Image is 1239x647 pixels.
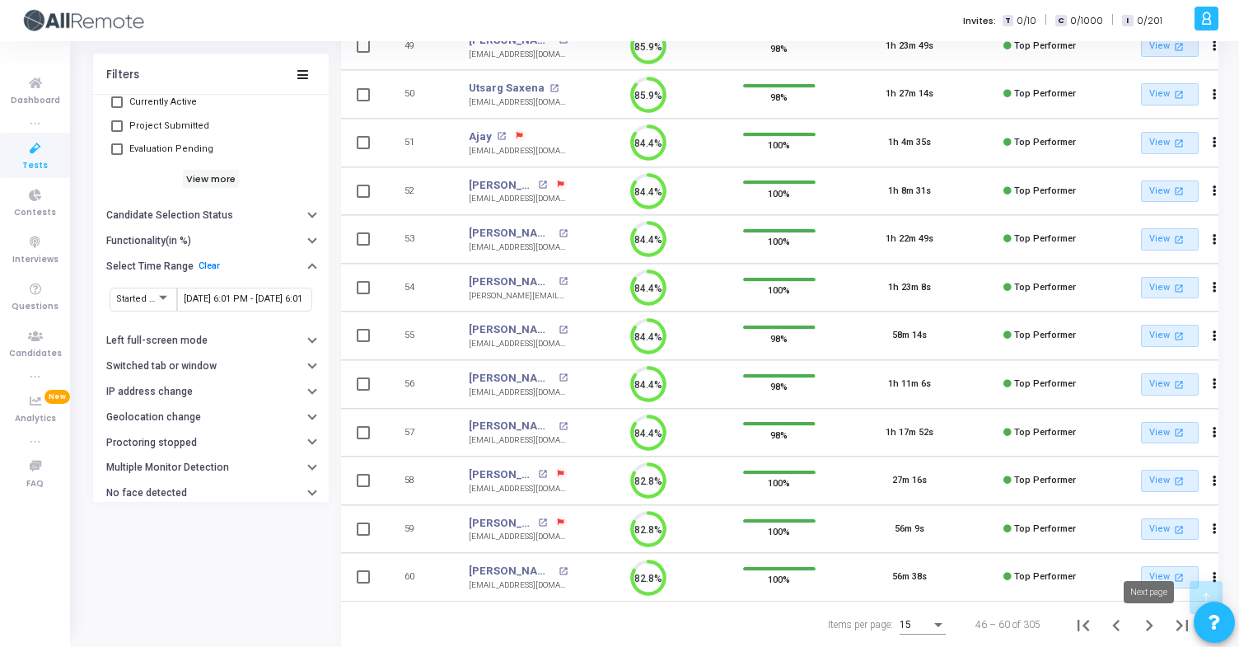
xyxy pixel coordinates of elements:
a: View [1141,518,1199,541]
td: 51 [382,119,452,167]
div: 56m 9s [895,523,924,537]
mat-icon: open_in_new [1171,136,1185,150]
a: View [1141,228,1199,251]
mat-icon: open_in_new [559,567,568,576]
button: Functionality(in %) [93,228,329,254]
td: 57 [382,409,452,457]
a: View [1141,470,1199,492]
td: 53 [382,215,452,264]
span: New [44,390,70,404]
mat-icon: open_in_new [538,470,547,479]
button: Actions [1203,132,1226,155]
a: View [1141,181,1199,203]
a: View [1141,325,1199,347]
h6: Functionality(in %) [106,235,191,247]
div: 1h 23m 49s [886,40,933,54]
span: Analytics [15,412,56,426]
span: 98% [770,88,788,105]
button: Actions [1203,325,1226,348]
mat-icon: open_in_new [559,422,568,431]
span: Evaluation Pending [129,139,213,159]
span: Top Performer [1014,475,1076,485]
h6: No face detected [106,487,187,499]
a: [PERSON_NAME] [469,370,554,387]
span: 100% [768,185,790,201]
h6: Left full-screen mode [106,335,208,347]
span: 100% [768,523,790,540]
span: 15 [900,619,911,631]
div: [EMAIL_ADDRESS][DOMAIN_NAME] [469,96,568,109]
button: Select Time RangeClear [93,253,329,279]
button: Proctoring stopped [93,429,329,455]
span: Questions [12,300,58,314]
span: Dashboard [11,94,60,108]
a: View [1141,35,1199,58]
div: 1h 23m 8s [888,281,931,295]
span: Tests [22,159,48,173]
mat-icon: open_in_new [538,181,547,190]
span: Project Submitted [129,116,209,136]
div: [PERSON_NAME][EMAIL_ADDRESS][DOMAIN_NAME] [469,290,568,302]
button: Actions [1203,276,1226,299]
div: Filters [106,68,139,82]
button: Multiple Monitor Detection [93,455,329,481]
mat-icon: open_in_new [1171,425,1185,439]
mat-icon: open_in_new [1171,87,1185,101]
a: [PERSON_NAME] [469,466,533,483]
mat-select: Items per page: [900,620,946,631]
div: 1h 17m 52s [886,426,933,440]
a: [PERSON_NAME] [469,515,533,532]
a: Clear [199,260,220,271]
button: Switched tab or window [93,354,329,379]
button: Candidate Selection Status [93,203,329,228]
a: View [1141,83,1199,105]
button: Actions [1203,421,1226,444]
span: FAQ [26,477,44,491]
td: 58 [382,457,452,505]
button: Previous page [1100,608,1133,641]
a: Ajay [469,129,492,145]
td: 52 [382,167,452,216]
td: 55 [382,312,452,360]
div: 56m 38s [892,570,927,584]
span: 100% [768,282,790,298]
button: First page [1067,608,1100,641]
h6: View more [183,170,240,188]
button: Geolocation change [93,405,329,430]
a: View [1141,566,1199,588]
div: [EMAIL_ADDRESS][DOMAIN_NAME] [469,49,568,61]
button: Actions [1203,373,1226,396]
button: Actions [1203,566,1226,589]
td: 56 [382,360,452,409]
div: [EMAIL_ADDRESS][DOMAIN_NAME] [469,579,568,592]
h6: Select Time Range [106,260,194,273]
mat-icon: open_in_new [559,277,568,286]
button: IP address change [93,379,329,405]
div: [EMAIL_ADDRESS][DOMAIN_NAME] [469,145,568,157]
mat-icon: open_in_new [1171,184,1185,198]
mat-icon: open_in_new [1171,523,1185,537]
span: Started At [116,293,157,304]
div: 1h 22m 49s [886,232,933,246]
button: Actions [1203,35,1226,58]
a: [PERSON_NAME] [469,274,554,290]
img: logo [21,4,144,37]
mat-icon: open_in_new [549,84,559,93]
button: Actions [1203,228,1226,251]
mat-icon: open_in_new [1171,232,1185,246]
div: 1h 27m 14s [886,87,933,101]
input: From Date ~ To Date [184,294,306,304]
span: 0/201 [1137,14,1162,28]
mat-icon: open_in_new [559,326,568,335]
span: Top Performer [1014,523,1076,534]
mat-icon: open_in_new [538,518,547,527]
div: Next page [1124,581,1174,603]
span: Contests [14,206,56,220]
span: Top Performer [1014,427,1076,438]
h6: Multiple Monitor Detection [106,462,229,474]
td: 50 [382,70,452,119]
a: View [1141,373,1199,396]
a: Utsarg Saxena [469,80,545,96]
span: Top Performer [1014,282,1076,293]
span: Interviews [12,253,58,267]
